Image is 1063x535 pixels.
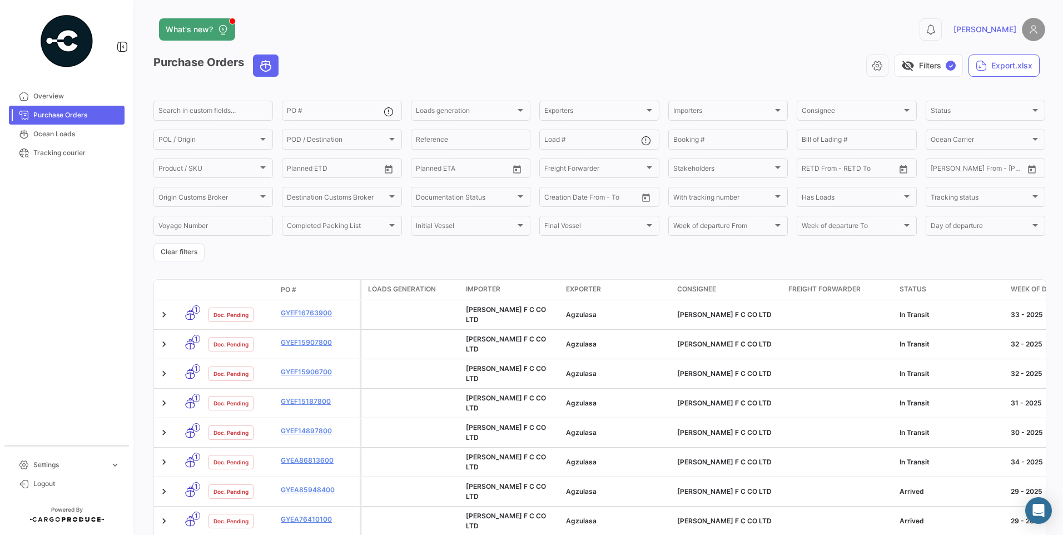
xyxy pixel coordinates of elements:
span: Completed Packing List [287,224,386,231]
a: Expand/Collapse Row [158,368,170,379]
span: SEUNG JIN F C CO LTD [677,310,772,319]
span: SEUNG JIN F C CO LTD [677,517,772,525]
button: Open calendar [509,161,525,177]
span: SEUNG JIN F C CO LTD [677,487,772,496]
span: Agzulasa [566,399,597,407]
datatable-header-cell: Consignee [673,280,784,300]
span: Logout [33,479,120,489]
span: Doc. Pending [213,487,249,496]
span: POL / Origin [158,137,258,145]
span: Freight Forwarder [788,284,861,294]
span: Doc. Pending [213,369,249,378]
a: GYEF14897800 [281,426,355,436]
span: Purchase Orders [33,110,120,120]
span: Documentation Status [416,195,515,202]
div: In Transit [900,369,1002,379]
span: Consignee [677,284,716,294]
span: Loads generation [416,108,515,116]
span: Consignee [802,108,901,116]
span: Tracking status [931,195,1030,202]
input: To [310,166,355,174]
div: Arrived [900,487,1002,497]
span: Overview [33,91,120,101]
span: With tracking number [673,195,773,202]
span: 1 [192,453,200,461]
a: GYEF15907800 [281,338,355,348]
a: GYEF16763900 [281,308,355,318]
input: From [544,195,560,202]
span: Doc. Pending [213,399,249,408]
span: expand_more [110,460,120,470]
button: visibility_offFilters✓ [894,55,963,77]
span: SEUNG JIN F C CO LTD [466,394,546,412]
a: Expand/Collapse Row [158,398,170,409]
input: To [954,166,999,174]
span: Doc. Pending [213,340,249,349]
a: Overview [9,87,125,106]
span: SEUNG JIN F C CO LTD [677,458,772,466]
span: 1 [192,305,200,314]
span: SEUNG JIN F C CO LTD [466,453,546,471]
span: Day of departure [931,224,1030,231]
a: GYEF15906700 [281,367,355,377]
span: Final Vessel [544,224,644,231]
button: What's new? [159,18,235,41]
span: Exporter [566,284,601,294]
span: Ocean Loads [33,129,120,139]
span: Settings [33,460,106,470]
span: 1 [192,335,200,343]
span: 1 [192,512,200,520]
span: Freight Forwarder [544,166,644,174]
span: visibility_off [901,59,915,72]
span: SEUNG JIN F C CO LTD [466,305,546,324]
span: Week of departure To [802,224,901,231]
span: Status [900,284,926,294]
span: 1 [192,394,200,402]
datatable-header-cell: Freight Forwarder [784,280,895,300]
span: Exporters [544,108,644,116]
datatable-header-cell: Transport mode [176,285,204,294]
span: 1 [192,482,200,491]
span: Has Loads [802,195,901,202]
span: SEUNG JIN F C CO LTD [466,335,546,353]
h3: Purchase Orders [153,55,282,77]
span: Initial Vessel [416,224,515,231]
span: Tracking courier [33,148,120,158]
datatable-header-cell: Exporter [562,280,673,300]
span: SEUNG JIN F C CO LTD [466,423,546,442]
span: 1 [192,364,200,373]
div: Abrir Intercom Messenger [1025,497,1052,524]
div: In Transit [900,457,1002,467]
span: Importers [673,108,773,116]
input: To [568,195,612,202]
a: Expand/Collapse Row [158,339,170,350]
span: SEUNG JIN F C CO LTD [677,340,772,348]
datatable-header-cell: Loads generation [361,280,461,300]
a: Tracking courier [9,143,125,162]
a: Purchase Orders [9,106,125,125]
span: SEUNG JIN F C CO LTD [677,369,772,378]
span: PO # [281,285,296,295]
span: SEUNG JIN F C CO LTD [677,428,772,437]
a: Ocean Loads [9,125,125,143]
img: powered-by.png [39,13,95,69]
div: In Transit [900,428,1002,438]
span: Agzulasa [566,487,597,496]
span: [PERSON_NAME] [953,24,1016,35]
span: Agzulasa [566,369,597,378]
span: Agzulasa [566,428,597,437]
input: From [287,166,302,174]
span: SEUNG JIN F C CO LTD [466,482,546,501]
div: In Transit [900,310,1002,320]
button: Clear filters [153,243,205,261]
img: placeholder-user.png [1022,18,1045,41]
a: Expand/Collapse Row [158,516,170,527]
span: SEUNG JIN F C CO LTD [466,364,546,383]
input: From [931,166,946,174]
span: SEUNG JIN F C CO LTD [677,399,772,407]
span: What's new? [166,24,213,35]
datatable-header-cell: Doc. Status [204,285,276,294]
span: Status [931,108,1030,116]
button: Open calendar [638,189,654,206]
span: Doc. Pending [213,310,249,319]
